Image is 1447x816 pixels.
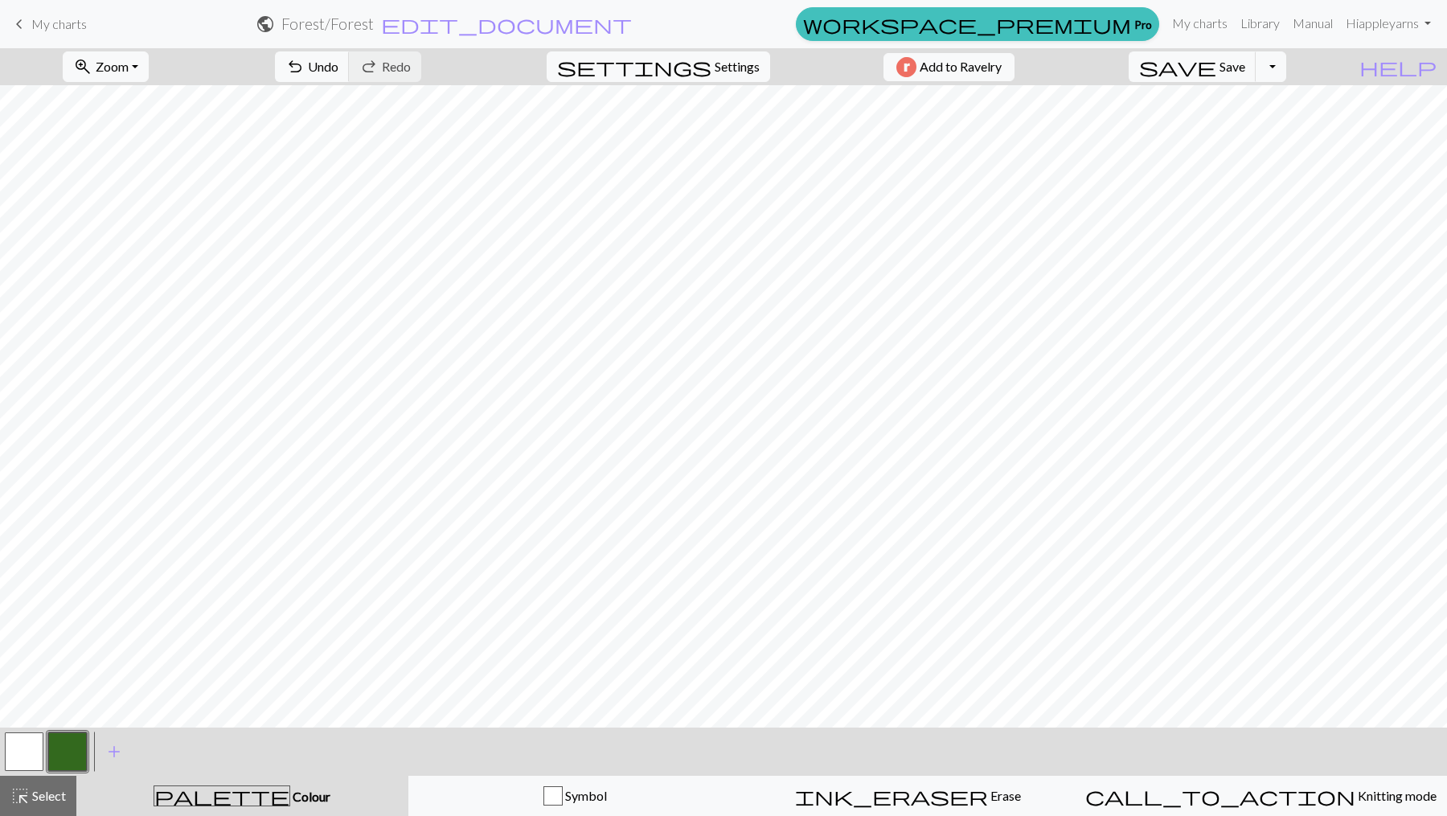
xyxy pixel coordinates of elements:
[63,51,149,82] button: Zoom
[381,13,632,35] span: edit_document
[1075,776,1447,816] button: Knitting mode
[10,10,87,38] a: My charts
[31,16,87,31] span: My charts
[920,57,1002,77] span: Add to Ravelry
[281,14,374,33] h2: Forest / Forest
[10,785,30,807] span: highlight_alt
[557,55,711,78] span: settings
[795,785,988,807] span: ink_eraser
[896,57,916,77] img: Ravelry
[803,13,1131,35] span: workspace_premium
[547,51,770,82] button: SettingsSettings
[76,776,408,816] button: Colour
[1139,55,1216,78] span: save
[154,785,289,807] span: palette
[1166,7,1234,39] a: My charts
[883,53,1015,81] button: Add to Ravelry
[1234,7,1286,39] a: Library
[105,740,124,763] span: add
[1359,55,1437,78] span: help
[1129,51,1256,82] button: Save
[290,789,330,804] span: Colour
[10,13,29,35] span: keyboard_arrow_left
[741,776,1075,816] button: Erase
[285,55,305,78] span: undo
[275,51,350,82] button: Undo
[796,7,1159,41] a: Pro
[557,57,711,76] i: Settings
[1286,7,1339,39] a: Manual
[715,57,760,76] span: Settings
[988,788,1021,803] span: Erase
[408,776,742,816] button: Symbol
[1339,7,1437,39] a: Hiappleyarns
[308,59,338,74] span: Undo
[563,788,607,803] span: Symbol
[1085,785,1355,807] span: call_to_action
[1219,59,1245,74] span: Save
[256,13,275,35] span: public
[73,55,92,78] span: zoom_in
[96,59,129,74] span: Zoom
[1355,788,1437,803] span: Knitting mode
[30,788,66,803] span: Select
